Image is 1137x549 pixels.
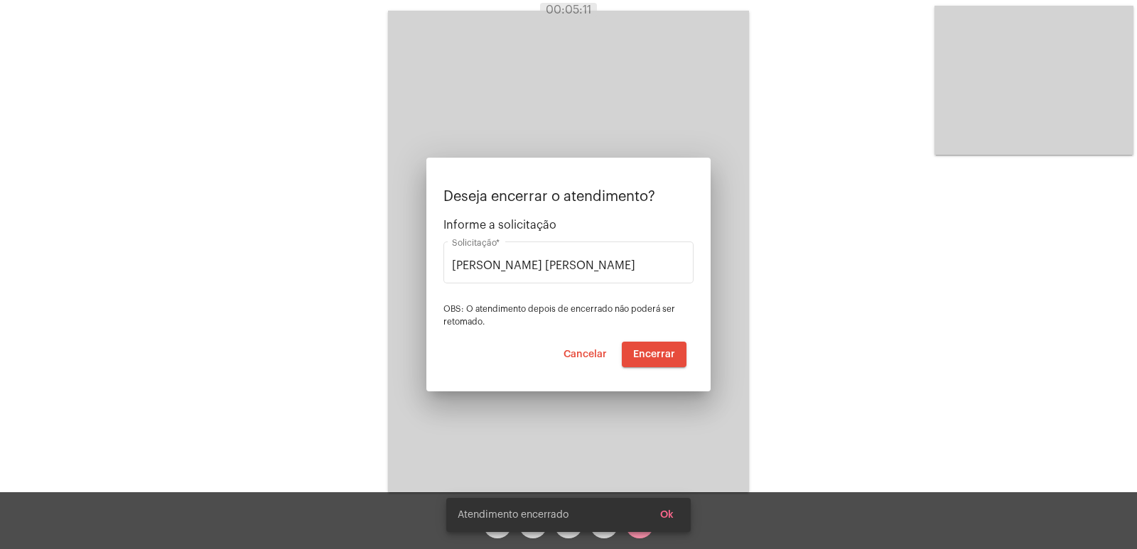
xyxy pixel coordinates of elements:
[443,219,694,232] span: Informe a solicitação
[452,259,685,272] input: Buscar solicitação
[443,189,694,205] p: Deseja encerrar o atendimento?
[622,342,686,367] button: Encerrar
[443,305,675,326] span: OBS: O atendimento depois de encerrado não poderá ser retomado.
[546,4,591,16] span: 00:05:11
[458,508,568,522] span: Atendimento encerrado
[633,349,675,359] span: Encerrar
[660,510,674,520] span: Ok
[552,342,618,367] button: Cancelar
[564,349,607,359] span: Cancelar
